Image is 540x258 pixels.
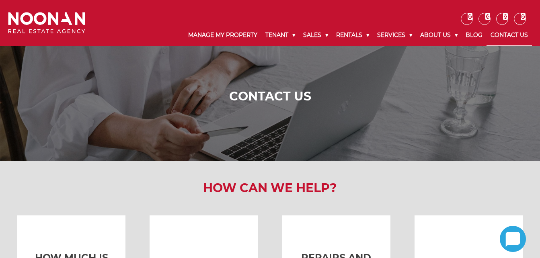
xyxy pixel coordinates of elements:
a: Services [373,25,416,45]
a: Rentals [332,25,373,45]
img: Noonan Real Estate Agency [8,12,85,33]
a: Contact Us [487,25,532,46]
a: Sales [299,25,332,45]
a: Tenant [261,25,299,45]
a: Blog [462,25,487,45]
a: About Us [416,25,462,45]
h1: Contact Us [10,89,530,104]
h2: How Can We Help? [2,181,538,195]
a: Manage My Property [184,25,261,45]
